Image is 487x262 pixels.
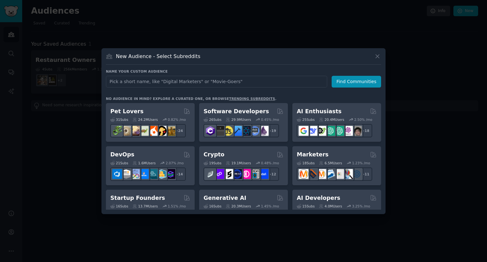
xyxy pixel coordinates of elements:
[106,69,381,74] h3: Name your custom audience
[352,169,362,179] img: OnlineMarketing
[130,126,140,136] img: leopardgeckos
[334,169,344,179] img: googleads
[139,126,149,136] img: turtle
[133,117,158,122] div: 24.2M Users
[332,76,381,88] button: Find Communities
[359,167,372,181] div: + 11
[229,97,275,101] a: trending subreddits
[297,204,315,208] div: 15 Sub s
[168,117,186,122] div: 0.82 % /mo
[205,169,215,179] img: ethfinance
[261,204,279,208] div: 1.45 % /mo
[266,167,279,181] div: + 12
[110,194,165,202] h2: Startup Founders
[166,126,175,136] img: dogbreed
[168,204,186,208] div: 1.51 % /mo
[112,126,122,136] img: herpetology
[297,194,340,202] h2: AI Developers
[157,169,166,179] img: aws_cdk
[359,124,372,137] div: + 18
[110,204,128,208] div: 16 Sub s
[266,124,279,137] div: + 19
[297,117,315,122] div: 25 Sub s
[214,169,224,179] img: 0xPolygon
[352,204,370,208] div: 3.25 % /mo
[204,161,221,165] div: 19 Sub s
[352,161,370,165] div: 1.23 % /mo
[106,76,327,88] input: Pick a short name, like "Digital Marketers" or "Movie-Goers"
[226,204,251,208] div: 20.3M Users
[204,194,246,202] h2: Generative AI
[166,161,184,165] div: 2.07 % /mo
[319,204,342,208] div: 4.0M Users
[204,151,224,159] h2: Crypto
[250,169,260,179] img: CryptoNews
[172,124,186,137] div: + 24
[110,117,128,122] div: 31 Sub s
[308,126,317,136] img: DeepSeek
[106,96,276,101] div: No audience in mind? Explore a curated one, or browse .
[297,151,328,159] h2: Marketers
[116,53,200,60] h3: New Audience - Select Subreddits
[121,126,131,136] img: ballpython
[261,117,279,122] div: 0.45 % /mo
[297,161,315,165] div: 18 Sub s
[325,169,335,179] img: Emailmarketing
[334,126,344,136] img: chatgpt_prompts_
[299,126,308,136] img: GoogleGeminiAI
[110,151,134,159] h2: DevOps
[319,161,342,165] div: 6.5M Users
[204,108,269,115] h2: Software Developers
[250,126,260,136] img: AskComputerScience
[316,126,326,136] img: AItoolsCatalog
[316,169,326,179] img: AskMarketing
[241,126,251,136] img: reactnative
[223,169,233,179] img: ethstaker
[343,169,353,179] img: MarketingResearch
[166,169,175,179] img: PlatformEngineers
[214,126,224,136] img: software
[121,169,131,179] img: AWS_Certified_Experts
[148,126,158,136] img: cockatiel
[223,126,233,136] img: learnjavascript
[259,169,269,179] img: defi_
[261,161,279,165] div: 0.48 % /mo
[299,169,308,179] img: content_marketing
[172,167,186,181] div: + 14
[232,169,242,179] img: web3
[352,126,362,136] img: ArtificalIntelligence
[297,108,341,115] h2: AI Enthusiasts
[226,117,251,122] div: 29.9M Users
[205,126,215,136] img: csharp
[112,169,122,179] img: azuredevops
[139,169,149,179] img: DevOpsLinks
[110,108,144,115] h2: Pet Lovers
[204,117,221,122] div: 26 Sub s
[204,204,221,208] div: 16 Sub s
[133,161,156,165] div: 1.6M Users
[130,169,140,179] img: Docker_DevOps
[259,126,269,136] img: elixir
[148,169,158,179] img: platformengineering
[110,161,128,165] div: 21 Sub s
[325,126,335,136] img: chatgpt_promptDesign
[354,117,372,122] div: 2.50 % /mo
[232,126,242,136] img: iOSProgramming
[241,169,251,179] img: defiblockchain
[157,126,166,136] img: PetAdvice
[133,204,158,208] div: 13.7M Users
[308,169,317,179] img: bigseo
[226,161,251,165] div: 19.1M Users
[319,117,344,122] div: 20.4M Users
[343,126,353,136] img: OpenAIDev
